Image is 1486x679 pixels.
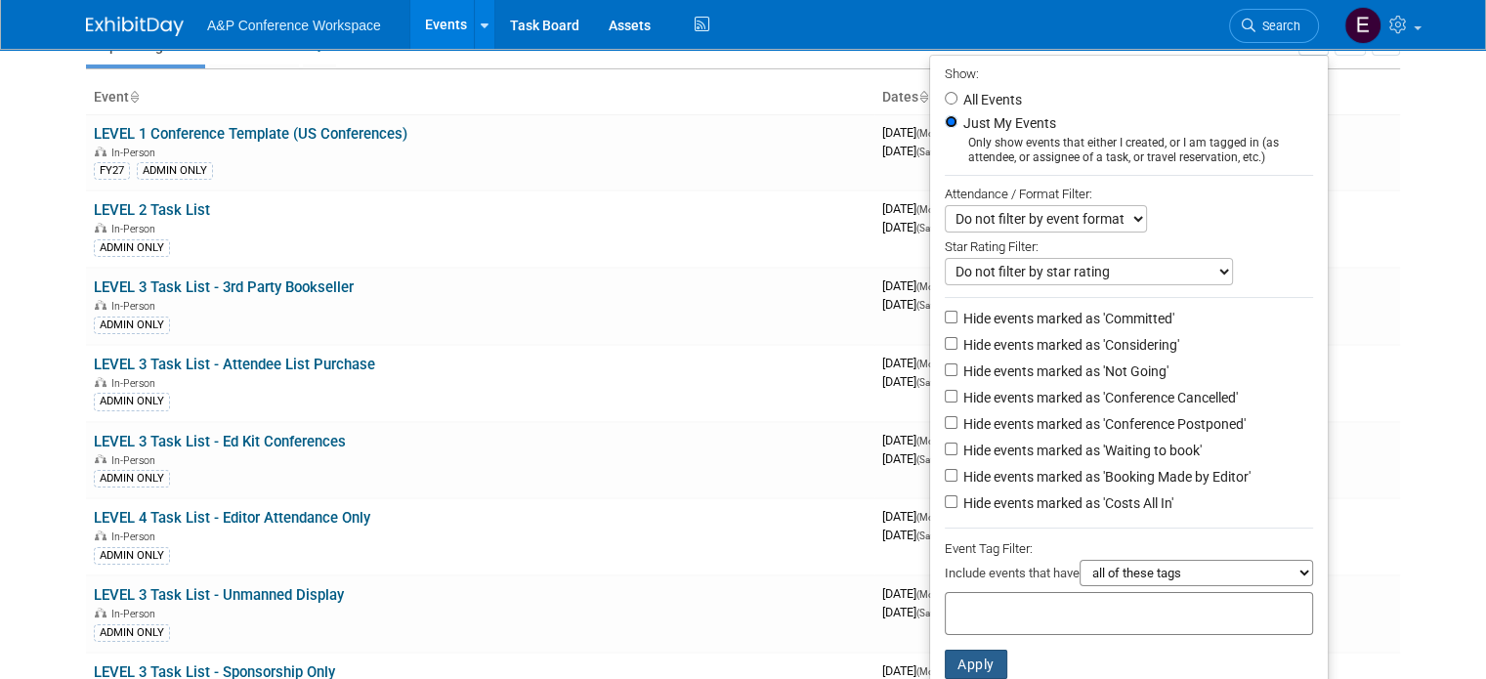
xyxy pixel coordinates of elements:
[945,183,1313,205] div: Attendance / Format Filter:
[916,377,936,388] span: (Sat)
[916,454,936,465] span: (Sat)
[94,433,346,450] a: LEVEL 3 Task List - Ed Kit Conferences
[959,467,1251,487] label: Hide events marked as 'Booking Made by Editor'
[882,605,936,619] span: [DATE]
[95,147,106,156] img: In-Person Event
[94,586,344,604] a: LEVEL 3 Task List - Unmanned Display
[918,89,928,105] a: Sort by Start Date
[882,144,936,158] span: [DATE]
[874,81,1137,114] th: Dates
[959,335,1179,355] label: Hide events marked as 'Considering'
[916,147,936,157] span: (Sat)
[94,125,407,143] a: LEVEL 1 Conference Template (US Conferences)
[959,361,1168,381] label: Hide events marked as 'Not Going'
[916,589,942,600] span: (Mon)
[882,451,936,466] span: [DATE]
[916,128,942,139] span: (Mon)
[94,547,170,565] div: ADMIN ONLY
[916,436,942,446] span: (Mon)
[94,278,354,296] a: LEVEL 3 Task List - 3rd Party Bookseller
[94,624,170,642] div: ADMIN ONLY
[94,356,375,373] a: LEVEL 3 Task List - Attendee List Purchase
[882,278,948,293] span: [DATE]
[945,560,1313,592] div: Include events that have
[916,359,942,369] span: (Mon)
[94,239,170,257] div: ADMIN ONLY
[945,61,1313,85] div: Show:
[111,608,161,620] span: In-Person
[882,356,948,370] span: [DATE]
[882,433,948,447] span: [DATE]
[945,136,1313,165] div: Only show events that either I created, or I am tagged in (as attendee, or assignee of a task, or...
[1344,7,1381,44] img: Emma Chonofsky
[95,223,106,233] img: In-Person Event
[1229,9,1319,43] a: Search
[137,162,213,180] div: ADMIN ONLY
[916,223,936,233] span: (Sat)
[959,441,1202,460] label: Hide events marked as 'Waiting to book'
[95,300,106,310] img: In-Person Event
[882,528,936,542] span: [DATE]
[94,509,370,527] a: LEVEL 4 Task List - Editor Attendance Only
[207,18,381,33] span: A&P Conference Workspace
[916,204,942,215] span: (Mon)
[129,89,139,105] a: Sort by Event Name
[111,223,161,235] span: In-Person
[882,297,936,312] span: [DATE]
[916,281,942,292] span: (Mon)
[916,608,936,618] span: (Sat)
[94,317,170,334] div: ADMIN ONLY
[882,663,948,678] span: [DATE]
[882,509,948,524] span: [DATE]
[882,374,936,389] span: [DATE]
[916,512,942,523] span: (Mon)
[111,530,161,543] span: In-Person
[86,17,184,36] img: ExhibitDay
[916,530,936,541] span: (Sat)
[959,309,1174,328] label: Hide events marked as 'Committed'
[94,201,210,219] a: LEVEL 2 Task List
[94,393,170,410] div: ADMIN ONLY
[94,162,130,180] div: FY27
[111,454,161,467] span: In-Person
[95,377,106,387] img: In-Person Event
[945,650,1007,679] button: Apply
[882,586,948,601] span: [DATE]
[111,377,161,390] span: In-Person
[959,93,1022,106] label: All Events
[94,470,170,488] div: ADMIN ONLY
[86,81,874,114] th: Event
[882,125,948,140] span: [DATE]
[1255,19,1300,33] span: Search
[959,493,1173,513] label: Hide events marked as 'Costs All In'
[959,414,1246,434] label: Hide events marked as 'Conference Postponed'
[111,147,161,159] span: In-Person
[95,454,106,464] img: In-Person Event
[882,201,948,216] span: [DATE]
[95,608,106,617] img: In-Person Event
[945,233,1313,258] div: Star Rating Filter:
[95,530,106,540] img: In-Person Event
[945,537,1313,560] div: Event Tag Filter:
[111,300,161,313] span: In-Person
[959,113,1056,133] label: Just My Events
[916,666,942,677] span: (Mon)
[916,300,936,311] span: (Sat)
[882,220,936,234] span: [DATE]
[959,388,1238,407] label: Hide events marked as 'Conference Cancelled'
